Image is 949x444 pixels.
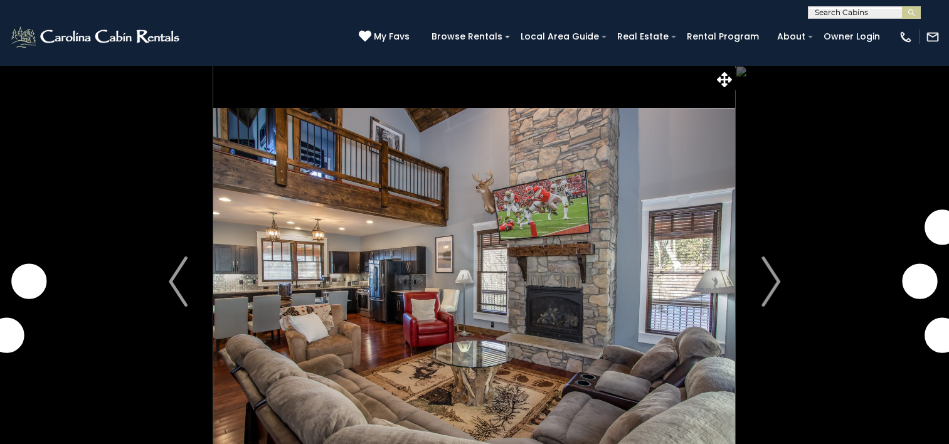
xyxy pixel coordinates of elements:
a: About [771,27,812,46]
img: phone-regular-white.png [899,30,913,44]
a: Owner Login [817,27,886,46]
img: White-1-2.png [9,24,183,50]
span: My Favs [374,30,410,43]
img: arrow [169,256,188,307]
img: mail-regular-white.png [926,30,940,44]
a: Browse Rentals [425,27,509,46]
a: Real Estate [611,27,675,46]
a: Rental Program [681,27,765,46]
a: My Favs [359,30,413,44]
a: Local Area Guide [514,27,605,46]
img: arrow [761,256,780,307]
